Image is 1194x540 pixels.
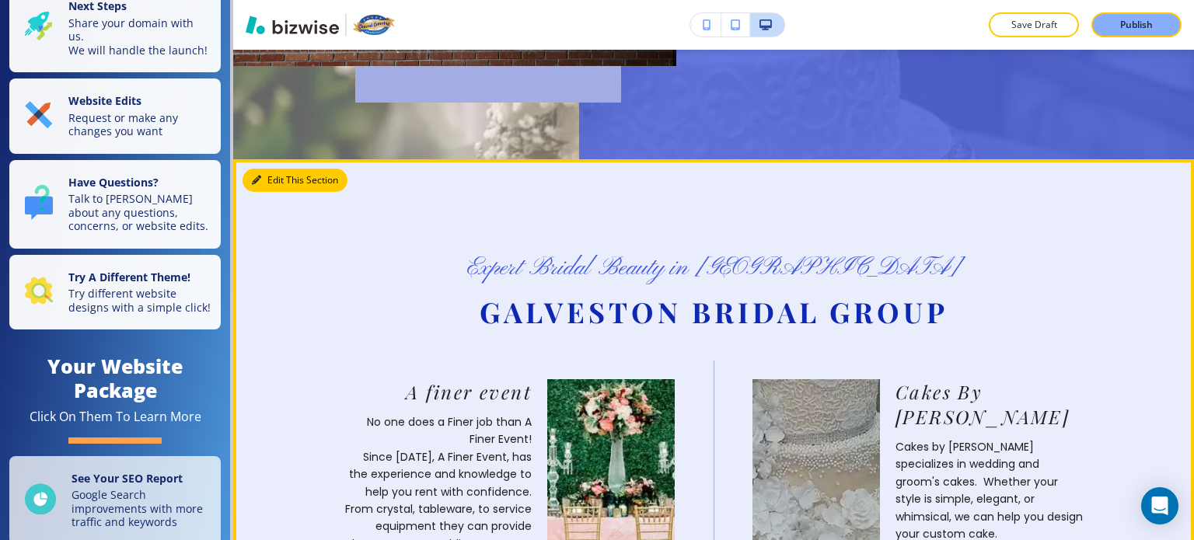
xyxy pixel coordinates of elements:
[68,16,211,57] p: Share your domain with us. We will handle the launch!
[895,379,1085,429] p: Cakes By [PERSON_NAME]
[1009,18,1059,32] p: Save Draft
[246,16,339,34] img: Bizwise Logo
[30,409,201,425] div: Click On Them To Learn More
[68,93,141,108] strong: Website Edits
[68,111,211,138] p: Request or make any changes you want
[9,160,221,249] button: Have Questions?Talk to [PERSON_NAME] about any questions, concerns, or website edits.
[9,255,221,330] button: Try A Different Theme!Try different website designs with a simple click!
[280,253,1147,285] p: Expert Bridal Beauty in [GEOGRAPHIC_DATA]
[1141,487,1178,524] div: Open Intercom Messenger
[342,413,532,448] p: No one does a Finer job than A Finer Event!
[353,15,395,35] img: Your Logo
[68,192,211,233] p: Talk to [PERSON_NAME] about any questions, concerns, or website edits.
[9,78,221,154] button: Website EditsRequest or make any changes you want
[68,175,159,190] strong: Have Questions?
[989,12,1079,37] button: Save Draft
[1120,18,1153,32] p: Publish
[68,287,211,314] p: Try different website designs with a simple click!
[1091,12,1182,37] button: Publish
[72,488,211,529] p: Google Search improvements with more traffic and keywords
[480,293,948,330] span: Galveston Bridal Group
[243,169,347,192] button: Edit This Section
[72,471,183,486] strong: See Your SEO Report
[9,354,221,402] h4: Your Website Package
[342,379,532,404] p: A finer event
[68,270,190,284] strong: Try A Different Theme!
